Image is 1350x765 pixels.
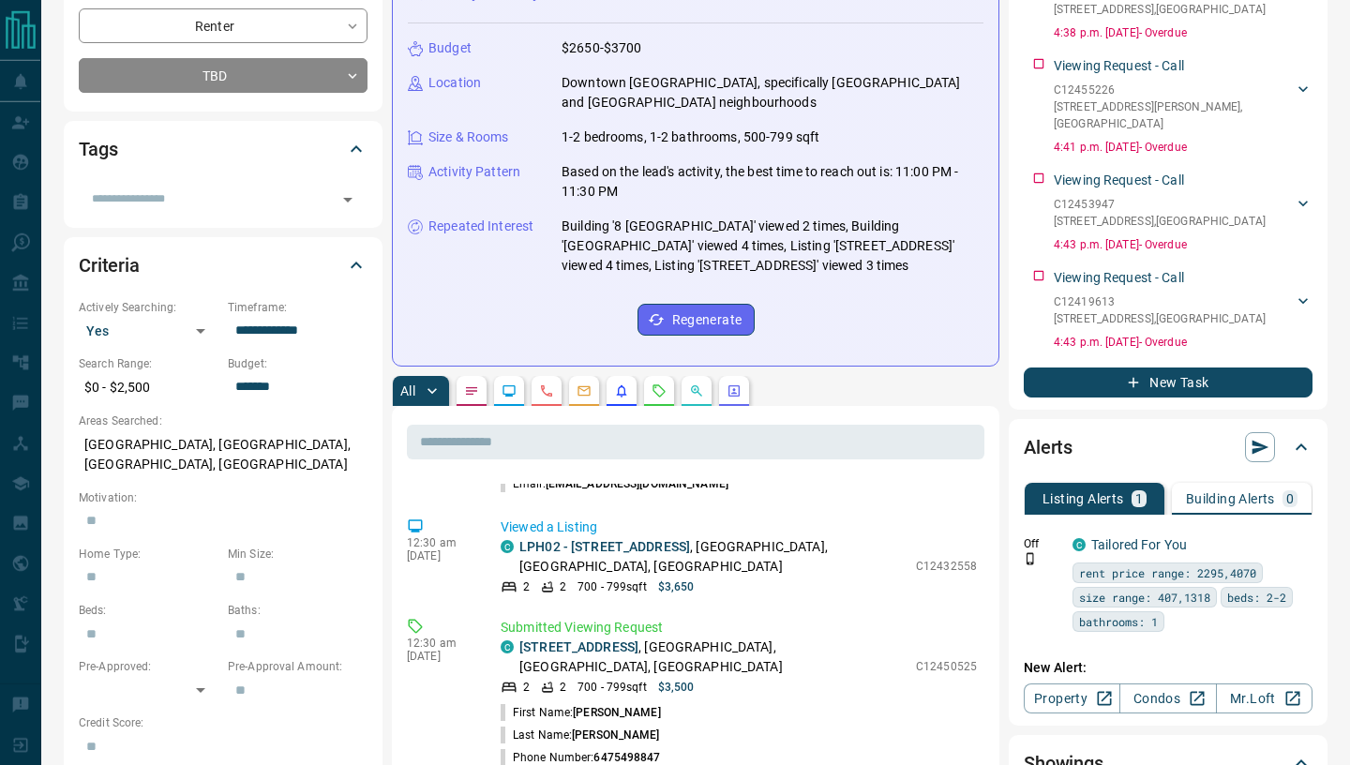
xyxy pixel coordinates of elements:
p: Downtown [GEOGRAPHIC_DATA], specifically [GEOGRAPHIC_DATA] and [GEOGRAPHIC_DATA] neighbourhoods [562,73,983,112]
svg: Listing Alerts [614,383,629,398]
p: Building '8 [GEOGRAPHIC_DATA]' viewed 2 times, Building '[GEOGRAPHIC_DATA]' viewed 4 times, Listi... [562,217,983,276]
div: Renter [79,8,367,43]
p: Areas Searched: [79,412,367,429]
svg: Opportunities [689,383,704,398]
div: condos.ca [1072,538,1086,551]
p: Pre-Approved: [79,658,218,675]
p: Viewing Request - Call [1054,56,1184,76]
p: Building Alerts [1186,492,1275,505]
p: Search Range: [79,355,218,372]
p: $3,500 [658,679,695,696]
p: 2 [560,578,566,595]
button: Regenerate [637,304,755,336]
p: Listing Alerts [1042,492,1124,505]
div: C12453947[STREET_ADDRESS],[GEOGRAPHIC_DATA] [1054,192,1312,233]
svg: Push Notification Only [1024,552,1037,565]
p: Home Type: [79,546,218,562]
p: 4:43 p.m. [DATE] - Overdue [1054,236,1312,253]
p: Viewing Request - Call [1054,268,1184,288]
p: Off [1024,535,1061,552]
p: Viewed a Listing [501,517,977,537]
p: 700 - 799 sqft [577,578,646,595]
div: Criteria [79,243,367,288]
a: LPH02 - [STREET_ADDRESS] [519,539,690,554]
svg: Lead Browsing Activity [502,383,517,398]
p: Budget [428,38,472,58]
span: rent price range: 2295,4070 [1079,563,1256,582]
p: C12453947 [1054,196,1266,213]
svg: Agent Actions [727,383,742,398]
div: condos.ca [501,540,514,553]
p: Motivation: [79,489,367,506]
p: New Alert: [1024,658,1312,678]
p: $3,650 [658,578,695,595]
p: , [GEOGRAPHIC_DATA], [GEOGRAPHIC_DATA], [GEOGRAPHIC_DATA] [519,537,907,577]
p: Actively Searching: [79,299,218,316]
a: Condos [1119,683,1216,713]
span: bathrooms: 1 [1079,612,1158,631]
p: , [GEOGRAPHIC_DATA], [GEOGRAPHIC_DATA], [GEOGRAPHIC_DATA] [519,637,907,677]
svg: Requests [652,383,667,398]
p: 12:30 am [407,637,472,650]
p: [STREET_ADDRESS][PERSON_NAME] , [GEOGRAPHIC_DATA] [1054,98,1294,132]
p: Location [428,73,481,93]
h2: Tags [79,134,117,164]
p: Budget: [228,355,367,372]
a: Mr.Loft [1216,683,1312,713]
p: 4:43 p.m. [DATE] - Overdue [1054,334,1312,351]
p: [GEOGRAPHIC_DATA], [GEOGRAPHIC_DATA], [GEOGRAPHIC_DATA], [GEOGRAPHIC_DATA] [79,429,367,480]
p: 2 [560,679,566,696]
p: Baths: [228,602,367,619]
p: 4:38 p.m. [DATE] - Overdue [1054,24,1312,41]
p: Beds: [79,602,218,619]
p: C12432558 [916,558,977,575]
div: Alerts [1024,425,1312,470]
div: TBD [79,58,367,93]
p: [STREET_ADDRESS] , [GEOGRAPHIC_DATA] [1054,310,1266,327]
p: Email: [501,475,728,492]
p: [DATE] [407,650,472,663]
p: 700 - 799 sqft [577,679,646,696]
p: $0 - $2,500 [79,372,218,403]
p: Credit Score: [79,714,367,731]
a: Tailored For You [1091,537,1187,552]
svg: Calls [539,383,554,398]
button: New Task [1024,367,1312,397]
p: Size & Rooms [428,127,509,147]
p: 12:30 am [407,536,472,549]
p: Last Name: [501,727,660,743]
p: First Name: [501,704,661,721]
h2: Alerts [1024,432,1072,462]
a: Property [1024,683,1120,713]
span: [PERSON_NAME] [573,706,660,719]
svg: Emails [577,383,592,398]
p: All [400,384,415,397]
a: [STREET_ADDRESS] [519,639,638,654]
span: 6475498847 [593,751,660,764]
p: [STREET_ADDRESS] , [GEOGRAPHIC_DATA] [1054,1,1266,18]
svg: Notes [464,383,479,398]
p: Based on the lead's activity, the best time to reach out is: 11:00 PM - 11:30 PM [562,162,983,202]
p: 2 [523,578,530,595]
p: $2650-$3700 [562,38,641,58]
p: 4:41 p.m. [DATE] - Overdue [1054,139,1312,156]
span: beds: 2-2 [1227,588,1286,607]
p: 0 [1286,492,1294,505]
div: Yes [79,316,218,346]
p: Timeframe: [228,299,367,316]
p: Viewing Request - Call [1054,171,1184,190]
h2: Criteria [79,250,140,280]
p: Pre-Approval Amount: [228,658,367,675]
span: [PERSON_NAME] [572,728,659,742]
span: [EMAIL_ADDRESS][DOMAIN_NAME] [546,477,728,490]
div: C12419613[STREET_ADDRESS],[GEOGRAPHIC_DATA] [1054,290,1312,331]
p: Min Size: [228,546,367,562]
p: C12455226 [1054,82,1294,98]
p: [DATE] [407,549,472,562]
p: Repeated Interest [428,217,533,236]
p: Activity Pattern [428,162,520,182]
p: C12419613 [1054,293,1266,310]
p: Submitted Viewing Request [501,618,977,637]
p: C12450525 [916,658,977,675]
div: Tags [79,127,367,172]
